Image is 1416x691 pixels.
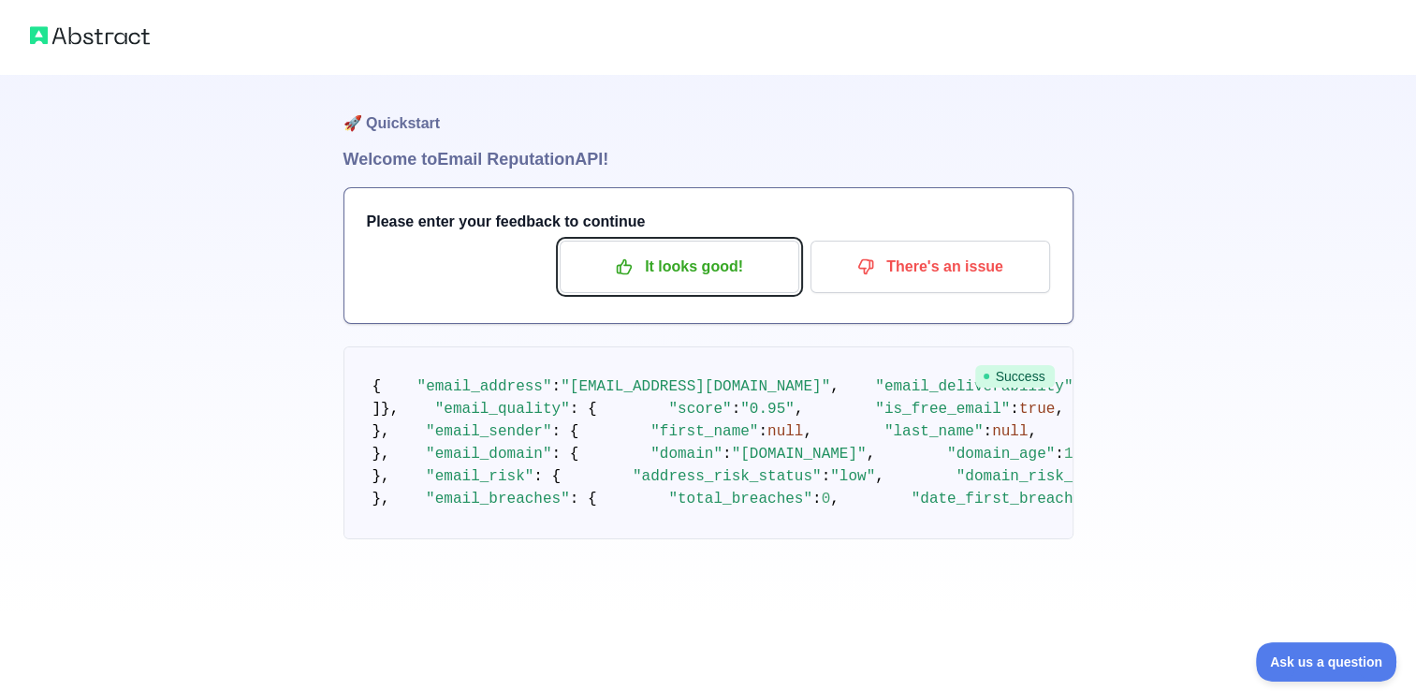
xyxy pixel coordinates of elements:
[830,468,875,485] span: "low"
[732,446,867,463] span: "[DOMAIN_NAME]"
[867,446,876,463] span: ,
[956,468,1136,485] span: "domain_risk_status"
[372,378,382,395] span: {
[426,468,533,485] span: "email_risk"
[758,423,767,440] span: :
[875,378,1073,395] span: "email_deliverability"
[822,491,831,507] span: 0
[1055,401,1064,418] span: ,
[983,423,992,440] span: :
[740,401,795,418] span: "0.95"
[723,446,732,463] span: :
[1256,642,1397,682] iframe: Toggle Customer Support
[426,446,551,463] span: "email_domain"
[650,423,758,440] span: "first_name"
[435,401,570,418] span: "email_quality"
[1028,423,1037,440] span: ,
[633,468,822,485] span: "address_risk_status"
[552,378,562,395] span: :
[830,491,839,507] span: ,
[795,401,804,418] span: ,
[570,401,597,418] span: : {
[552,423,579,440] span: : {
[570,491,597,507] span: : {
[803,423,812,440] span: ,
[343,146,1073,172] h1: Welcome to Email Reputation API!
[884,423,984,440] span: "last_name"
[1055,446,1064,463] span: :
[875,401,1010,418] span: "is_free_email"
[343,75,1073,146] h1: 🚀 Quickstart
[552,446,579,463] span: : {
[810,241,1050,293] button: There's an issue
[825,251,1036,283] p: There's an issue
[668,491,812,507] span: "total_breaches"
[875,468,884,485] span: ,
[1019,401,1055,418] span: true
[767,423,803,440] span: null
[912,491,1101,507] span: "date_first_breached"
[533,468,561,485] span: : {
[367,211,1050,233] h3: Please enter your feedback to continue
[426,491,570,507] span: "email_breaches"
[574,251,785,283] p: It looks good!
[668,401,731,418] span: "score"
[992,423,1028,440] span: null
[975,365,1055,388] span: Success
[830,378,839,395] span: ,
[822,468,831,485] span: :
[426,423,551,440] span: "email_sender"
[417,378,552,395] span: "email_address"
[812,491,822,507] span: :
[30,22,150,49] img: Abstract logo
[561,378,830,395] span: "[EMAIL_ADDRESS][DOMAIN_NAME]"
[1064,446,1109,463] span: 11005
[732,401,741,418] span: :
[650,446,723,463] span: "domain"
[1010,401,1019,418] span: :
[560,241,799,293] button: It looks good!
[947,446,1055,463] span: "domain_age"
